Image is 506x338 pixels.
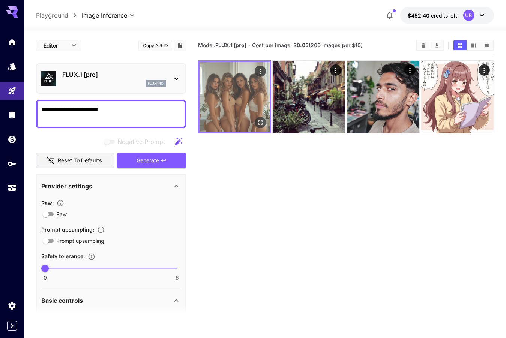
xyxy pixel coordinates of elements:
div: Basic controls [41,292,181,310]
span: Generate [137,156,159,165]
b: FLUX.1 [pro] [215,42,246,48]
img: 9k= [200,62,270,132]
button: Enables automatic enhancement and expansion of the input prompt to improve generation quality and... [94,226,108,233]
a: Playground [36,11,68,20]
div: Show images in grid viewShow images in video viewShow images in list view [453,40,494,51]
p: fluxpro [148,81,164,86]
span: Negative prompts are not compatible with the selected model. [102,137,171,146]
div: Provider settings [41,177,181,195]
div: Models [8,62,17,71]
button: Show images in video view [467,40,480,50]
div: Wallet [8,135,17,144]
div: Actions [479,64,490,76]
span: Safety tolerance : [41,253,85,259]
span: Model: [198,42,246,48]
span: Prompt upsampling : [41,226,94,233]
div: FLUX.1 [pro]fluxpro [41,67,181,90]
div: Actions [330,64,341,76]
div: Library [8,110,17,120]
img: 9k= [421,61,494,133]
p: FLUX.1 [pro] [62,70,166,79]
p: Provider settings [41,182,92,191]
button: Add to library [177,41,183,50]
span: Raw [56,210,67,218]
img: 2Q== [347,61,419,133]
div: Usage [8,183,17,193]
p: · [248,41,250,50]
div: Playground [8,86,17,96]
span: credits left [431,12,457,19]
button: Generate [117,153,186,168]
span: Editor [44,42,67,49]
div: UB [463,10,474,21]
button: Show images in grid view [453,40,467,50]
button: Controls the level of post-processing applied to generated images. [54,199,67,207]
button: Show images in list view [480,40,493,50]
div: Clear ImagesDownload All [416,40,444,51]
b: 0.05 [297,42,309,48]
button: Expand sidebar [7,321,17,331]
button: Controls the tolerance level for input and output content moderation. Lower values apply stricter... [85,253,98,260]
span: Cost per image: $ (200 images per $10) [252,42,363,48]
button: Clear Images [417,40,430,50]
div: $452.40307 [408,12,457,19]
span: Raw : [41,200,54,206]
p: Basic controls [41,296,83,305]
button: Copy AIR ID [138,40,172,51]
div: API Keys [8,159,17,168]
button: Download All [430,40,443,50]
span: Prompt upsampling [56,237,104,245]
span: Negative Prompt [117,137,165,146]
nav: breadcrumb [36,11,82,20]
div: Actions [255,66,266,77]
img: 9k= [273,61,345,133]
div: Home [8,37,17,47]
span: $452.40 [408,12,431,19]
span: 6 [176,274,179,281]
button: $452.40307UB [400,7,494,24]
span: 0 [44,274,47,281]
button: Reset to defaults [36,153,114,168]
span: Image Inference [82,11,127,20]
div: Open in fullscreen [255,117,266,128]
div: Settings [8,301,17,310]
div: Actions [404,64,416,76]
